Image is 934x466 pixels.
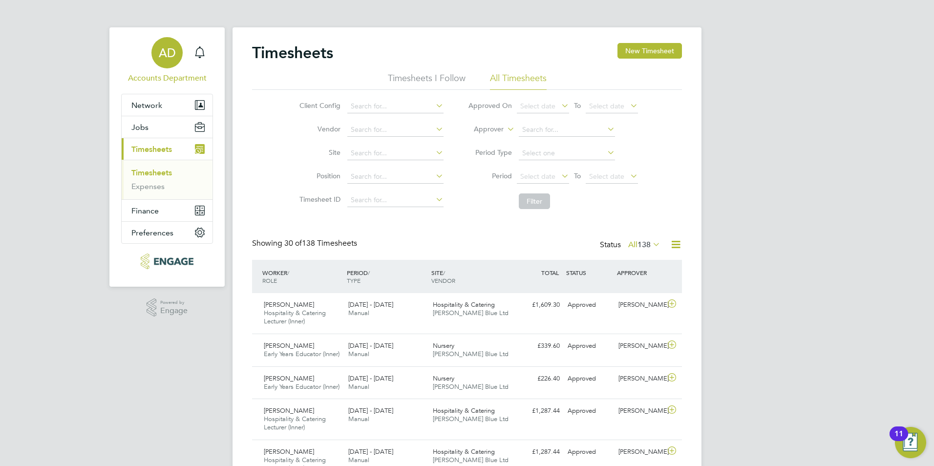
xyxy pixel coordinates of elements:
[264,309,326,325] span: Hospitality & Catering Lecturer (Inner)
[131,228,173,237] span: Preferences
[433,341,454,350] span: Nursery
[637,240,651,250] span: 138
[433,309,509,317] span: [PERSON_NAME] Blue Ltd
[344,264,429,289] div: PERIOD
[348,382,369,391] span: Manual
[429,264,513,289] div: SITE
[287,269,289,276] span: /
[571,99,584,112] span: To
[894,434,903,446] div: 11
[519,147,615,160] input: Select one
[121,72,213,84] span: Accounts Department
[131,182,165,191] a: Expenses
[264,382,340,391] span: Early Years Educator (Inner)
[348,309,369,317] span: Manual
[431,276,455,284] span: VENDOR
[433,447,495,456] span: Hospitality & Catering
[513,444,564,460] div: £1,287.44
[348,300,393,309] span: [DATE] - [DATE]
[347,193,444,207] input: Search for...
[147,298,188,317] a: Powered byEngage
[600,238,662,252] div: Status
[615,338,665,354] div: [PERSON_NAME]
[264,415,326,431] span: Hospitality & Catering Lecturer (Inner)
[160,298,188,307] span: Powered by
[159,46,176,59] span: AD
[348,456,369,464] span: Manual
[433,374,454,382] span: Nursery
[564,264,615,281] div: STATUS
[121,254,213,269] a: Go to home page
[284,238,357,248] span: 138 Timesheets
[122,138,212,160] button: Timesheets
[615,403,665,419] div: [PERSON_NAME]
[347,276,361,284] span: TYPE
[615,444,665,460] div: [PERSON_NAME]
[615,297,665,313] div: [PERSON_NAME]
[122,222,212,243] button: Preferences
[297,125,340,133] label: Vendor
[264,406,314,415] span: [PERSON_NAME]
[264,447,314,456] span: [PERSON_NAME]
[131,101,162,110] span: Network
[264,374,314,382] span: [PERSON_NAME]
[513,297,564,313] div: £1,609.30
[388,72,466,90] li: Timesheets I Follow
[252,43,333,63] h2: Timesheets
[520,172,555,181] span: Select date
[433,300,495,309] span: Hospitality & Catering
[347,100,444,113] input: Search for...
[468,148,512,157] label: Period Type
[252,238,359,249] div: Showing
[433,382,509,391] span: [PERSON_NAME] Blue Ltd
[564,371,615,387] div: Approved
[260,264,344,289] div: WORKER
[131,206,159,215] span: Finance
[468,101,512,110] label: Approved On
[368,269,370,276] span: /
[468,171,512,180] label: Period
[347,170,444,184] input: Search for...
[141,254,193,269] img: henry-blue-logo-retina.png
[519,123,615,137] input: Search for...
[297,195,340,204] label: Timesheet ID
[615,264,665,281] div: APPROVER
[433,406,495,415] span: Hospitality & Catering
[347,147,444,160] input: Search for...
[617,43,682,59] button: New Timesheet
[589,102,624,110] span: Select date
[348,350,369,358] span: Manual
[131,168,172,177] a: Timesheets
[264,300,314,309] span: [PERSON_NAME]
[131,145,172,154] span: Timesheets
[109,27,225,287] nav: Main navigation
[122,94,212,116] button: Network
[443,269,445,276] span: /
[264,341,314,350] span: [PERSON_NAME]
[348,341,393,350] span: [DATE] - [DATE]
[895,427,926,458] button: Open Resource Center, 11 new notifications
[433,456,509,464] span: [PERSON_NAME] Blue Ltd
[571,169,584,182] span: To
[348,415,369,423] span: Manual
[122,200,212,221] button: Finance
[264,350,340,358] span: Early Years Educator (Inner)
[160,307,188,315] span: Engage
[628,240,660,250] label: All
[541,269,559,276] span: TOTAL
[520,102,555,110] span: Select date
[513,371,564,387] div: £226.40
[589,172,624,181] span: Select date
[433,415,509,423] span: [PERSON_NAME] Blue Ltd
[297,101,340,110] label: Client Config
[615,371,665,387] div: [PERSON_NAME]
[490,72,547,90] li: All Timesheets
[433,350,509,358] span: [PERSON_NAME] Blue Ltd
[297,148,340,157] label: Site
[513,403,564,419] div: £1,287.44
[297,171,340,180] label: Position
[519,193,550,209] button: Filter
[564,297,615,313] div: Approved
[564,403,615,419] div: Approved
[564,444,615,460] div: Approved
